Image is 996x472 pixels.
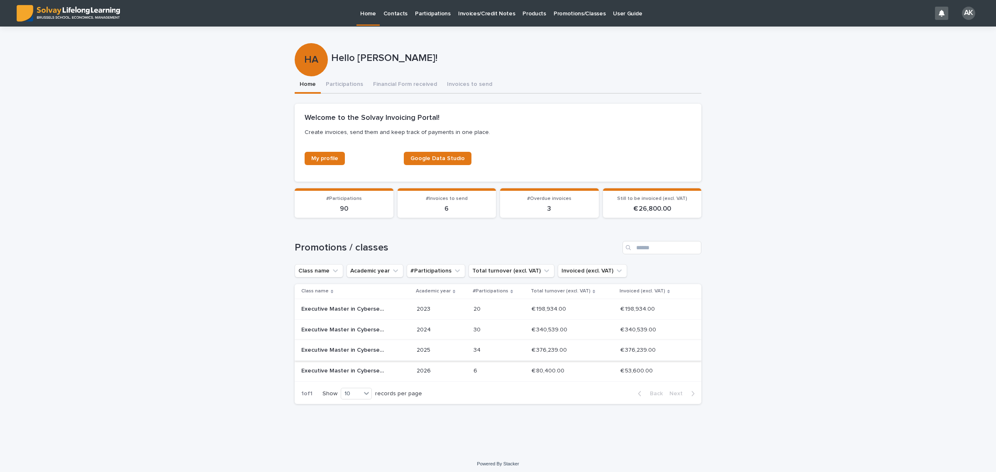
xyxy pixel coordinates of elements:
span: #Participations [326,196,362,201]
p: 34 [474,345,482,354]
span: #Overdue invoices [527,196,571,201]
tr: Executive Master in Cybersecurity Management - 2026Executive Master in Cybersecurity Management -... [295,361,701,382]
img: ED0IkcNQHGZZMpCVrDht [17,5,120,22]
h2: Welcome to the Solvay Invoicing Portal! [305,114,439,123]
button: Academic year [347,264,403,277]
input: Search [622,241,701,254]
button: Invoices to send [442,76,497,94]
span: Still to be invoiced (excl. VAT) [617,196,687,201]
p: Total turnover (excl. VAT) [531,287,591,296]
button: Next [666,390,701,397]
div: 10 [341,389,361,398]
button: Total turnover (excl. VAT) [469,264,554,277]
p: 6 [474,366,479,375]
a: Google Data Studio [404,152,471,165]
tr: Executive Master in Cybersecurity Management - 2023Executive Master in Cybersecurity Management -... [295,299,701,319]
p: 2025 [417,347,467,354]
a: Powered By Stacker [477,461,519,466]
p: 1 of 1 [295,384,319,404]
tr: Executive Master in Cybersecurity Management - 2024Executive Master in Cybersecurity Management -... [295,319,701,340]
p: € 340,539.00 [532,325,569,333]
p: 20 [474,304,482,313]
span: Back [645,391,663,397]
p: Class name [301,287,329,296]
p: € 198,934.00 [620,304,657,313]
p: Executive Master in Cybersecurity Management - 2026 [301,366,386,375]
p: records per page [375,390,422,397]
button: Home [295,76,321,94]
p: Academic year [416,287,451,296]
p: 2023 [417,306,467,313]
button: Back [631,390,666,397]
span: My profile [311,156,338,161]
p: #Participations [473,287,508,296]
p: Create invoices, send them and keep track of payments in one place. [305,129,688,136]
p: Executive Master in Cybersecurity Management - 2024 [301,325,386,333]
p: Hello [PERSON_NAME]! [331,52,698,64]
button: Financial Form received [368,76,442,94]
p: € 26,800.00 [608,205,697,213]
button: Class name [295,264,343,277]
p: € 53,600.00 [620,366,654,375]
p: 3 [505,205,594,213]
p: 30 [474,325,482,333]
p: € 376,239.00 [620,345,657,354]
tr: Executive Master in Cybersecurity Management - 2025Executive Master in Cybersecurity Management -... [295,340,701,361]
p: € 340,539.00 [620,325,658,333]
button: #Participations [407,264,465,277]
a: My profile [305,152,345,165]
button: Participations [321,76,368,94]
p: Show [322,390,337,397]
p: Executive Master in Cybersecurity Management - 2025 [301,345,386,354]
p: 6 [403,205,491,213]
span: #Invoices to send [426,196,468,201]
h1: Promotions / classes [295,242,619,254]
span: Next [669,391,688,397]
div: AK [962,7,975,20]
p: 2026 [417,367,467,375]
button: Invoiced (excl. VAT) [558,264,627,277]
p: € 376,239.00 [532,345,569,354]
div: HA [295,21,328,66]
span: Google Data Studio [410,156,465,161]
p: 2024 [417,326,467,333]
p: Invoiced (excl. VAT) [620,287,665,296]
p: € 80,400.00 [532,366,566,375]
p: 90 [300,205,388,213]
p: Executive Master in Cybersecurity Management - 2023 [301,304,386,313]
p: € 198,934.00 [532,304,568,313]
